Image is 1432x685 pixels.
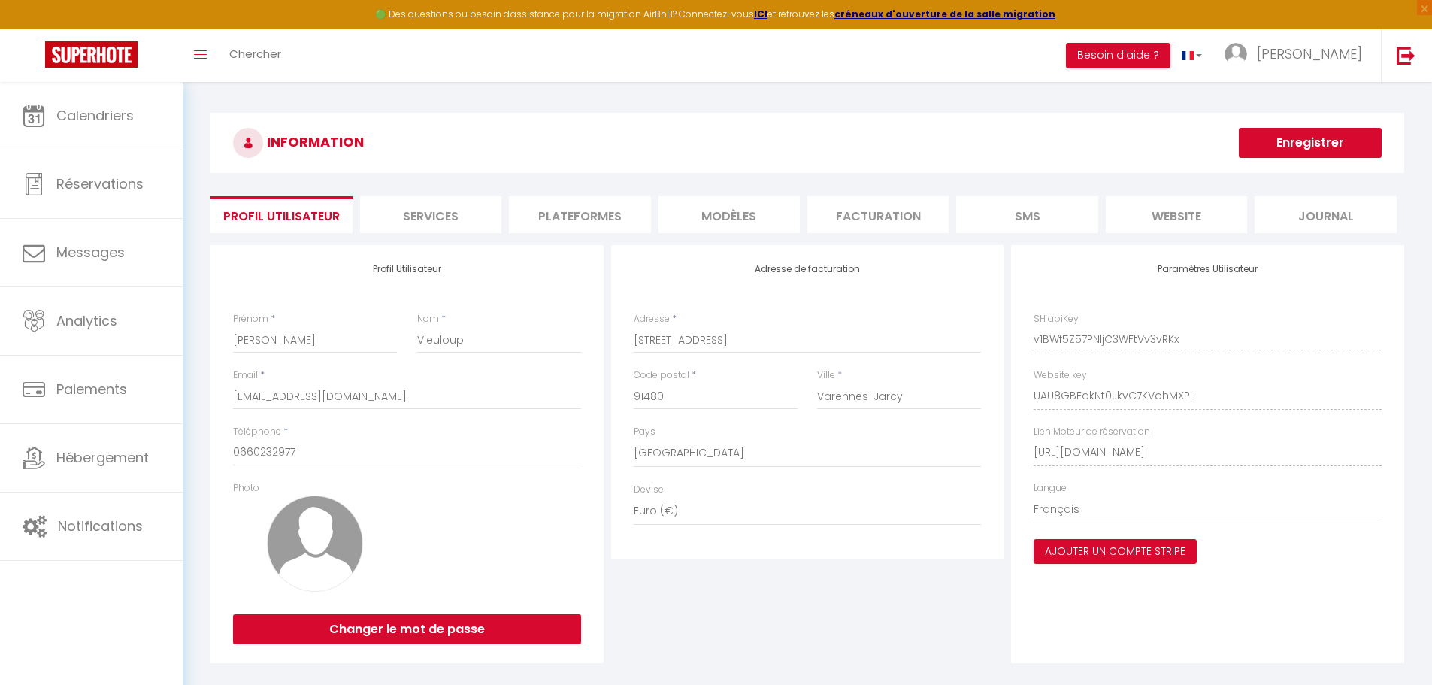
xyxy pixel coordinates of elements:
[233,614,581,644] button: Changer le mot de passe
[1034,481,1067,496] label: Langue
[417,312,439,326] label: Nom
[1034,264,1382,274] h4: Paramètres Utilisateur
[58,517,143,535] span: Notifications
[12,6,57,51] button: Ouvrir le widget de chat LiveChat
[229,46,281,62] span: Chercher
[233,264,581,274] h4: Profil Utilisateur
[634,312,670,326] label: Adresse
[218,29,292,82] a: Chercher
[634,483,664,497] label: Devise
[634,368,689,383] label: Code postal
[834,8,1055,20] a: créneaux d'ouverture de la salle migration
[1397,46,1415,65] img: logout
[56,174,144,193] span: Réservations
[360,196,501,233] li: Services
[233,481,259,496] label: Photo
[233,425,281,439] label: Téléphone
[1225,43,1247,65] img: ...
[634,425,655,439] label: Pays
[233,312,268,326] label: Prénom
[509,196,650,233] li: Plateformes
[956,196,1097,233] li: SMS
[56,448,149,467] span: Hébergement
[1213,29,1381,82] a: ... [PERSON_NAME]
[210,113,1404,173] h3: INFORMATION
[1106,196,1247,233] li: website
[1066,43,1170,68] button: Besoin d'aide ?
[817,368,835,383] label: Ville
[1257,44,1362,63] span: [PERSON_NAME]
[1034,312,1079,326] label: SH apiKey
[1034,425,1150,439] label: Lien Moteur de réservation
[267,496,363,592] img: avatar.png
[754,8,767,20] a: ICI
[233,368,258,383] label: Email
[210,196,352,233] li: Profil Utilisateur
[1239,128,1382,158] button: Enregistrer
[1034,539,1197,565] button: Ajouter un compte Stripe
[56,106,134,125] span: Calendriers
[1255,196,1396,233] li: Journal
[56,311,117,330] span: Analytics
[45,41,138,68] img: Super Booking
[56,380,127,399] span: Paiements
[807,196,949,233] li: Facturation
[1034,368,1087,383] label: Website key
[634,264,982,274] h4: Adresse de facturation
[56,243,125,262] span: Messages
[658,196,800,233] li: MODÈLES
